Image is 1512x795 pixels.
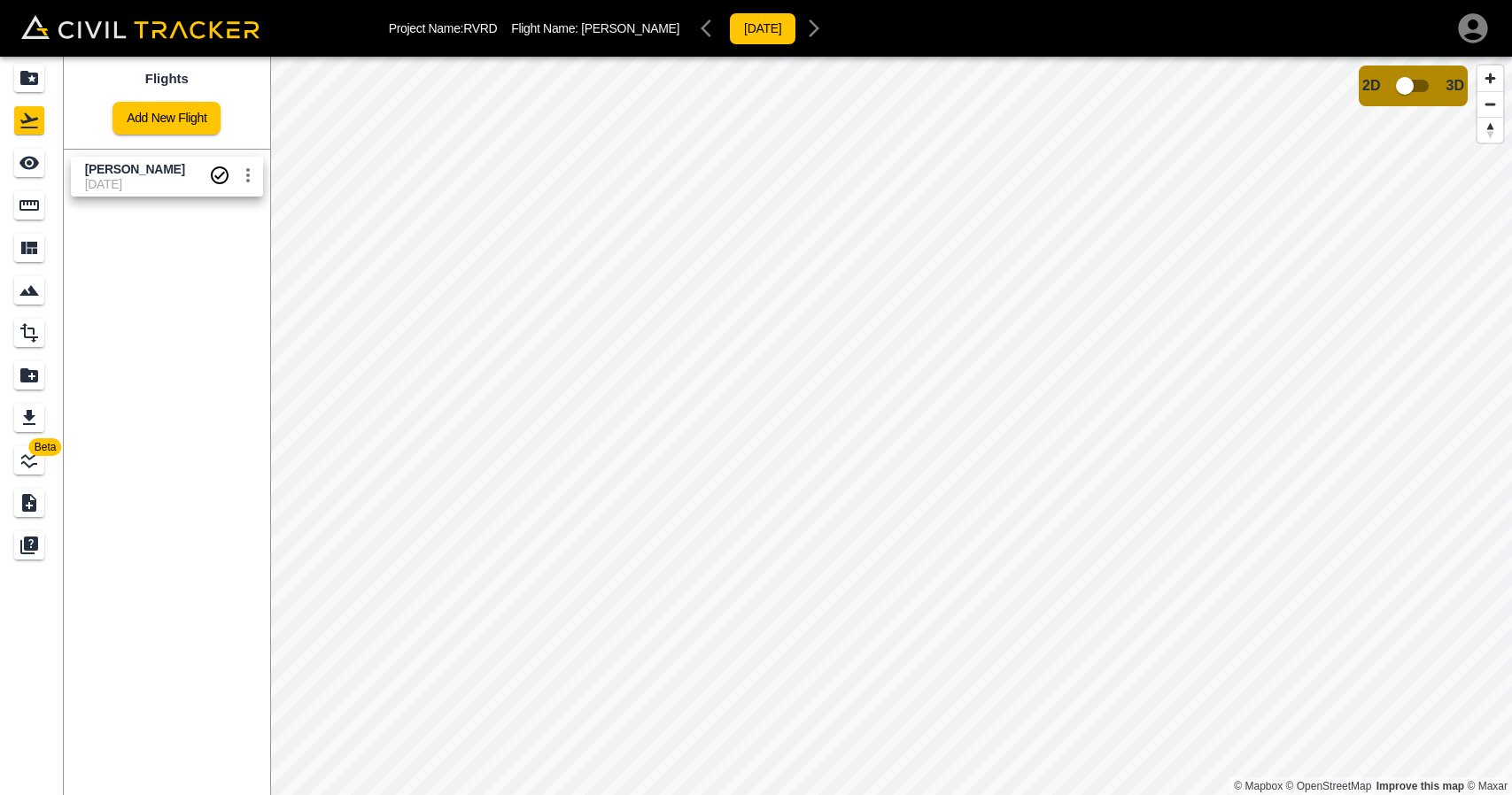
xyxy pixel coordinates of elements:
a: OpenStreetMap [1286,780,1372,792]
p: Project Name: RVRD [389,21,498,35]
button: [DATE] [729,12,796,45]
span: 2D [1362,78,1380,94]
button: Reset bearing to north [1477,117,1503,143]
button: Zoom in [1477,66,1503,91]
a: Mapbox [1234,780,1283,792]
span: 3D [1446,78,1464,94]
span: [PERSON_NAME] [581,21,679,35]
p: Flight Name: [511,21,679,35]
button: Zoom out [1477,91,1503,117]
canvas: Map [270,57,1512,795]
a: Maxar [1467,780,1508,792]
img: Civil Tracker [21,15,260,40]
a: Map feedback [1376,780,1464,792]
